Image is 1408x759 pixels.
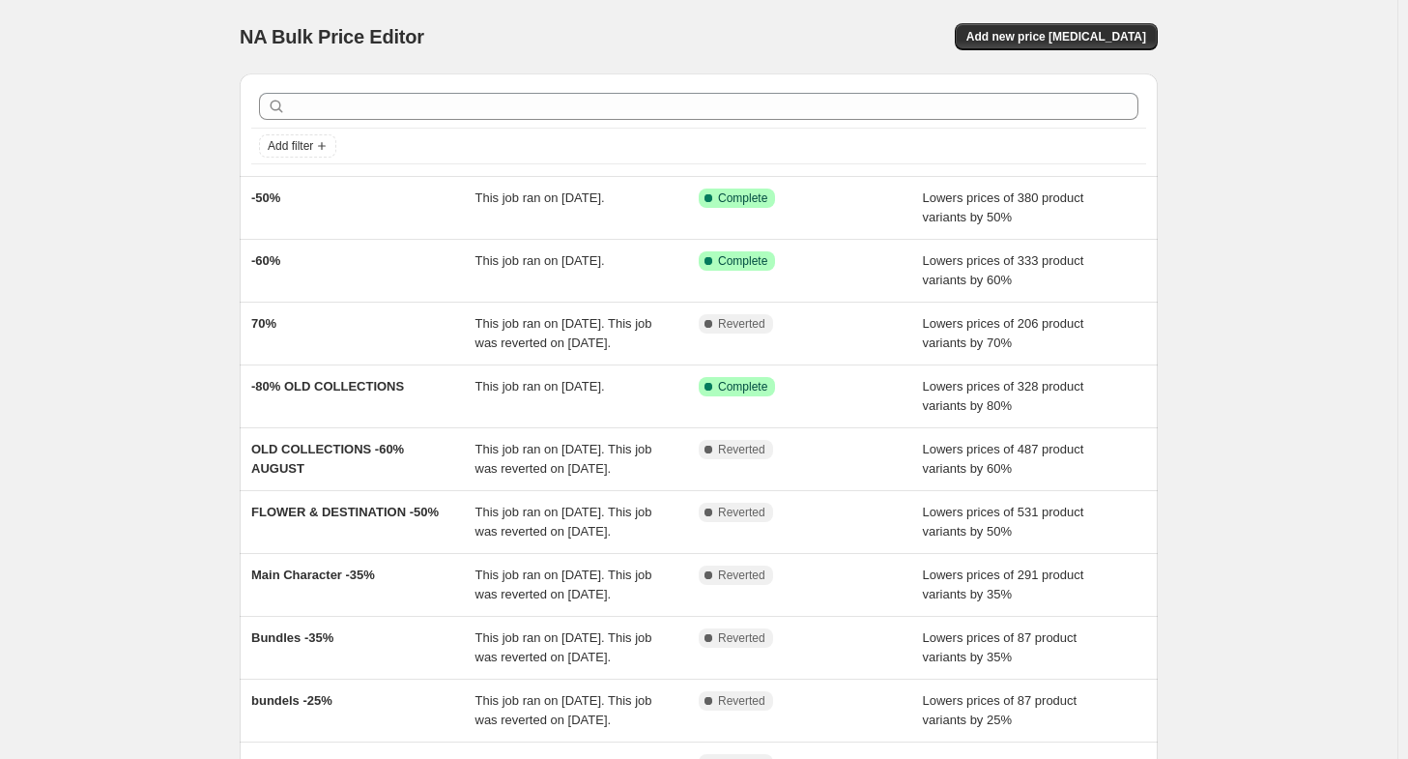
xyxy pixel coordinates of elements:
span: Add filter [268,138,313,154]
span: FLOWER & DESTINATION -50% [251,505,439,519]
span: Reverted [718,693,765,709]
span: Reverted [718,505,765,520]
span: Complete [718,253,767,269]
span: This job ran on [DATE]. This job was reverted on [DATE]. [475,505,652,539]
span: Lowers prices of 333 product variants by 60% [923,253,1084,287]
button: Add filter [259,134,336,158]
span: Bundles -35% [251,630,333,645]
span: Lowers prices of 87 product variants by 35% [923,630,1078,664]
span: 70% [251,316,276,331]
span: Lowers prices of 87 product variants by 25% [923,693,1078,727]
span: OLD COLLECTIONS -60% AUGUST [251,442,404,476]
span: This job ran on [DATE]. This job was reverted on [DATE]. [475,316,652,350]
span: Complete [718,379,767,394]
span: Lowers prices of 291 product variants by 35% [923,568,1084,601]
span: Lowers prices of 487 product variants by 60% [923,442,1084,476]
span: Reverted [718,442,765,457]
span: Lowers prices of 206 product variants by 70% [923,316,1084,350]
span: This job ran on [DATE]. This job was reverted on [DATE]. [475,630,652,664]
span: This job ran on [DATE]. This job was reverted on [DATE]. [475,568,652,601]
span: Complete [718,190,767,206]
span: This job ran on [DATE]. [475,379,605,394]
span: Add new price [MEDICAL_DATA] [966,29,1146,44]
span: Reverted [718,630,765,646]
span: This job ran on [DATE]. This job was reverted on [DATE]. [475,693,652,727]
span: -60% [251,253,280,268]
span: -50% [251,190,280,205]
span: This job ran on [DATE]. [475,190,605,205]
span: -80% OLD COLLECTIONS [251,379,404,394]
span: Main Character -35% [251,568,375,582]
span: NA Bulk Price Editor [240,26,424,47]
span: Lowers prices of 380 product variants by 50% [923,190,1084,224]
span: bundels -25% [251,693,332,708]
span: Lowers prices of 328 product variants by 80% [923,379,1084,413]
span: This job ran on [DATE]. This job was reverted on [DATE]. [475,442,652,476]
button: Add new price [MEDICAL_DATA] [955,23,1158,50]
span: Reverted [718,316,765,332]
span: This job ran on [DATE]. [475,253,605,268]
span: Reverted [718,568,765,583]
span: Lowers prices of 531 product variants by 50% [923,505,1084,539]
